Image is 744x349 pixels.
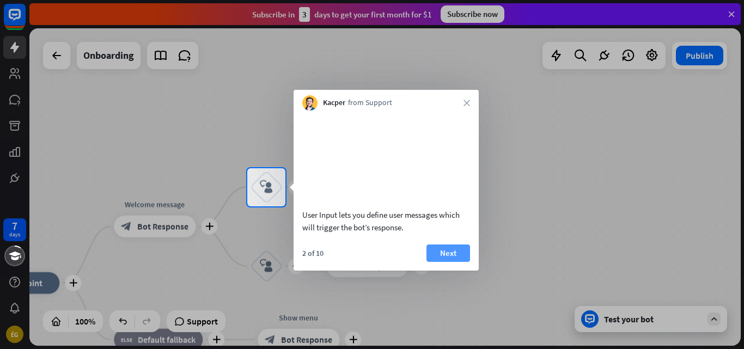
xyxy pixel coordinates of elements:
[260,181,273,194] i: block_user_input
[302,248,324,258] div: 2 of 10
[302,209,470,234] div: User Input lets you define user messages which will trigger the bot’s response.
[348,97,392,108] span: from Support
[464,100,470,106] i: close
[9,4,41,37] button: Open LiveChat chat widget
[426,244,470,262] button: Next
[323,97,345,108] span: Kacper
